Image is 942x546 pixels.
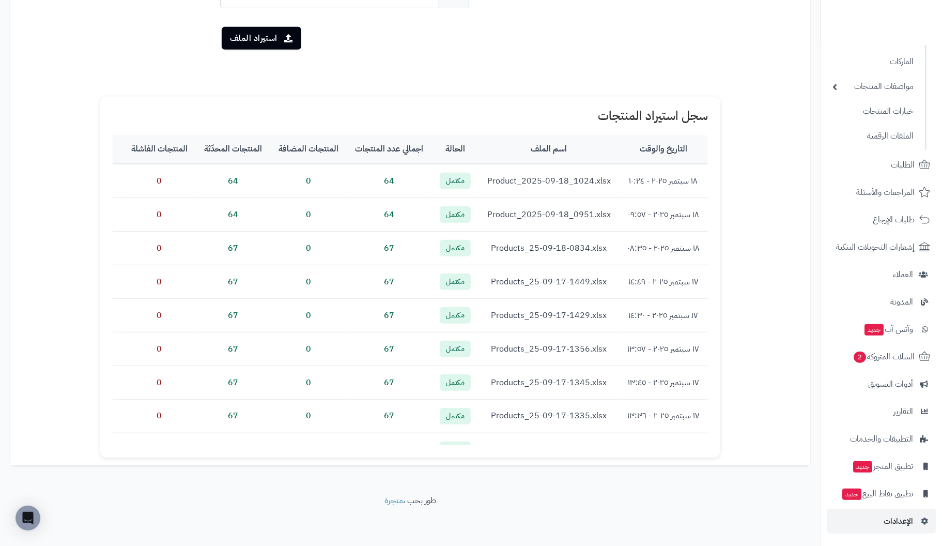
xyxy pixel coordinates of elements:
[123,399,196,433] td: 0
[827,180,936,205] a: المراجعات والأسئلة
[270,265,347,298] td: 0
[864,324,884,336] span: جديد
[479,399,619,433] td: Products_25-09-17-1335.xlsx
[347,366,431,399] td: 67
[856,185,915,200] span: المراجعات والأسئلة
[440,206,471,223] span: مكتمل
[123,198,196,232] td: 0
[619,332,708,366] td: ١٧ سبتمبر ٢٠٢٥ - ١٣:٥٧
[123,332,196,366] td: 0
[479,198,619,232] td: Product_2025-09-18_0951.xlsx
[853,351,866,363] span: 2
[479,135,619,164] th: اسم الملف
[196,399,270,433] td: 67
[893,267,913,282] span: العملاء
[440,240,471,256] span: مكتمل
[827,372,936,397] a: أدوات التسويق
[827,454,936,479] a: تطبيق المتجرجديد
[891,158,915,172] span: الطلبات
[270,164,347,198] td: 0
[347,433,431,466] td: 67
[113,109,708,123] h1: سجل استيراد المنتجات
[827,51,919,73] a: الماركات
[270,366,347,399] td: 0
[827,290,936,314] a: المدونة
[850,432,913,446] span: التطبيقات والخدمات
[827,153,936,177] a: الطلبات
[347,198,431,232] td: 64
[479,366,619,399] td: Products_25-09-17-1345.xlsx
[873,213,915,227] span: طلبات الإرجاع
[196,198,270,232] td: 64
[347,135,431,164] th: اجمالي عدد المنتجات
[123,366,196,399] td: 0
[868,377,913,391] span: أدوات التسويق
[347,399,431,433] td: 67
[619,198,708,232] td: ١٨ سبتمبر ٢٠٢٥ - ٠٩:٥٧
[890,295,913,309] span: المدونة
[440,173,471,189] span: مكتمل
[827,75,919,98] a: مواصفات المنتجات
[123,164,196,198] td: 0
[863,322,913,337] span: وآتس آب
[872,20,932,42] img: logo-2.png
[440,442,471,458] span: مكتمل
[270,332,347,366] td: 0
[827,481,936,506] a: تطبيق نقاط البيعجديد
[853,350,915,364] span: السلات المتروكة
[619,399,708,433] td: ١٧ سبتمبر ٢٠٢٥ - ١٣:٣٦
[222,27,301,50] button: استيراد الملف
[619,298,708,332] td: ١٧ سبتمبر ٢٠٢٥ - ١٤:٣٠
[347,298,431,332] td: 67
[431,135,479,164] th: الحالة
[827,344,936,369] a: السلات المتروكة2
[123,135,196,164] th: المنتجات الفاشلة
[836,240,915,254] span: إشعارات التحويلات البنكية
[827,100,919,123] a: خيارات المنتجات
[479,232,619,265] td: Products_25-09-18-0834.xlsx
[852,459,913,474] span: تطبيق المتجر
[479,433,619,466] td: Products_25-09-17-1327.xlsx
[827,317,936,342] a: وآتس آبجديد
[479,332,619,366] td: Products_25-09-17-1356.xlsx
[440,274,471,290] span: مكتمل
[619,164,708,198] td: ١٨ سبتمبر ٢٠٢٥ - ١٠:٢٤
[347,265,431,298] td: 67
[384,494,403,507] a: متجرة
[123,265,196,298] td: 0
[827,207,936,232] a: طلبات الإرجاع
[196,265,270,298] td: 67
[123,433,196,466] td: 0
[479,265,619,298] td: Products_25-09-17-1449.xlsx
[827,427,936,451] a: التطبيقات والخدمات
[827,399,936,424] a: التقارير
[123,232,196,265] td: 0
[270,232,347,265] td: 0
[196,135,270,164] th: المنتجات المحدّثة
[16,506,40,530] div: Open Intercom Messenger
[347,332,431,366] td: 67
[347,232,431,265] td: 67
[123,298,196,332] td: 0
[440,307,471,324] span: مكتمل
[853,461,872,473] span: جديد
[827,262,936,287] a: العملاء
[884,514,913,528] span: الإعدادات
[619,433,708,466] td: ١٧ سبتمبر ٢٠٢٥ - ١٣:٢٧
[619,232,708,265] td: ١٨ سبتمبر ٢٠٢٥ - ٠٨:٣٥
[270,198,347,232] td: 0
[270,298,347,332] td: 0
[479,164,619,198] td: Product_2025-09-18_1024.xlsx
[827,509,936,534] a: الإعدادات
[270,135,347,164] th: المنتجات المضافة
[842,489,861,500] span: جديد
[196,232,270,265] td: 67
[196,332,270,366] td: 67
[270,433,347,466] td: 0
[196,433,270,466] td: 67
[196,164,270,198] td: 64
[619,265,708,298] td: ١٧ سبتمبر ٢٠٢٥ - ١٤:٤٩
[893,404,913,419] span: التقارير
[196,298,270,332] td: 67
[479,298,619,332] td: Products_25-09-17-1429.xlsx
